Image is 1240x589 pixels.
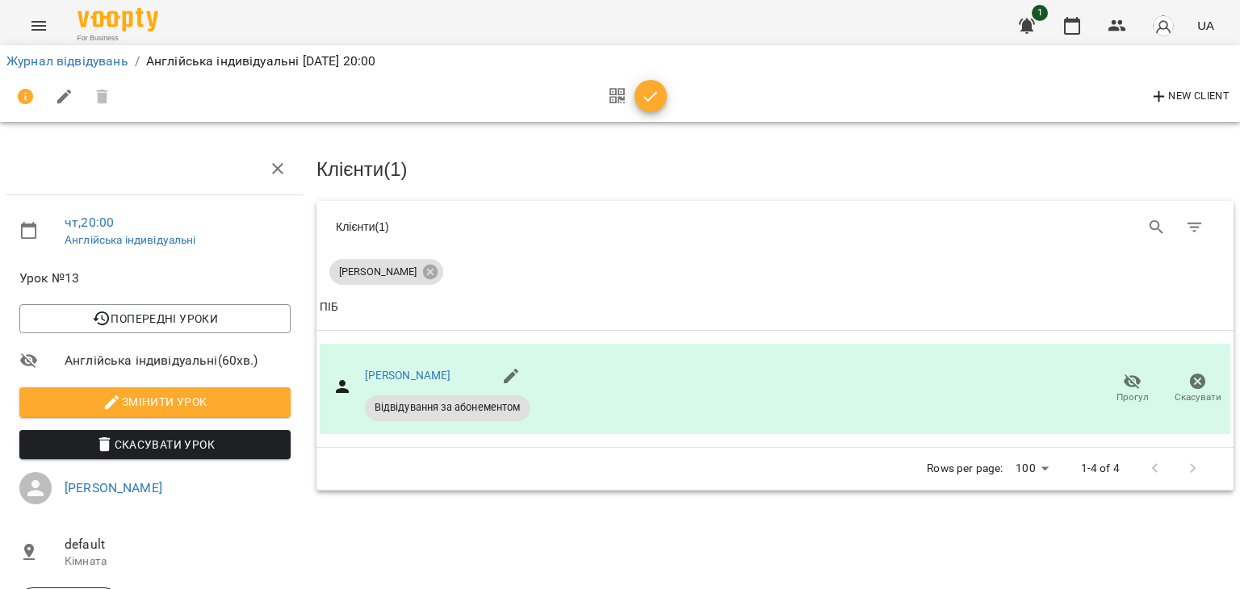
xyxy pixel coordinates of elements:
span: Англійська індивідуальні ( 60 хв. ) [65,351,291,370]
span: New Client [1150,87,1230,107]
button: New Client [1146,84,1234,110]
p: Кімната [65,553,291,570]
h3: Клієнти ( 1 ) [316,159,1234,180]
a: Англійська індивідуальні [65,233,196,246]
div: Table Toolbar [316,201,1234,253]
button: Menu [19,6,58,45]
a: Журнал відвідувань [6,53,128,69]
span: Урок №13 [19,269,291,288]
p: Англійська індивідуальні [DATE] 20:00 [146,52,375,71]
button: Search [1137,208,1176,247]
span: Скасувати [1175,391,1221,404]
span: [PERSON_NAME] [329,265,426,279]
nav: breadcrumb [6,52,1234,71]
p: Rows per page: [927,461,1003,477]
button: Фільтр [1175,208,1214,247]
button: Скасувати [1165,366,1230,411]
div: [PERSON_NAME] [329,259,443,285]
img: avatar_s.png [1152,15,1175,37]
button: Скасувати Урок [19,430,291,459]
button: Змінити урок [19,387,291,416]
a: [PERSON_NAME] [65,480,162,495]
a: [PERSON_NAME] [365,369,451,382]
span: default [65,535,291,554]
span: Змінити урок [32,392,278,411]
span: Прогул [1116,391,1149,404]
button: Попередні уроки [19,304,291,333]
span: Попередні уроки [32,309,278,328]
img: Voopty Logo [77,8,158,31]
span: For Business [77,33,158,44]
span: UA [1197,17,1214,34]
span: ПІБ [320,298,1230,317]
div: Sort [320,298,338,317]
span: Скасувати Урок [32,435,278,454]
div: Клієнти ( 1 ) [336,219,763,235]
div: ПІБ [320,298,338,317]
span: 1 [1032,5,1048,21]
a: чт , 20:00 [65,215,114,230]
div: 100 [1009,457,1054,480]
li: / [135,52,140,71]
span: Відвідування за абонементом [365,400,530,415]
button: Прогул [1100,366,1165,411]
p: 1-4 of 4 [1081,461,1120,477]
button: UA [1191,10,1221,40]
